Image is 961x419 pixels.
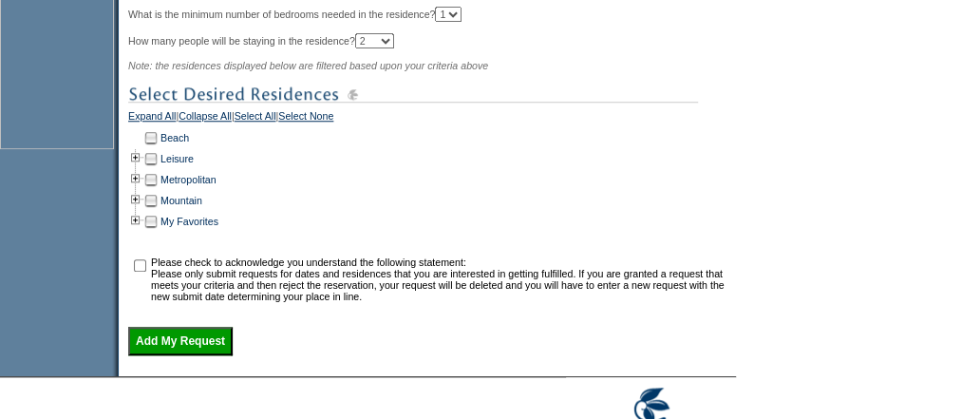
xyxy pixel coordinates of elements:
a: Mountain [160,195,202,206]
a: Beach [160,132,189,143]
a: Expand All [128,110,176,127]
a: Select None [278,110,333,127]
a: Collapse All [179,110,232,127]
div: | | | [128,110,731,127]
a: My Favorites [160,216,218,227]
a: Metropolitan [160,174,217,185]
a: Leisure [160,153,194,164]
td: Please check to acknowledge you understand the following statement: Please only submit requests f... [151,257,729,302]
span: Note: the residences displayed below are filtered based upon your criteria above [128,60,488,71]
input: Add My Request [128,327,233,355]
a: Select All [235,110,276,127]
